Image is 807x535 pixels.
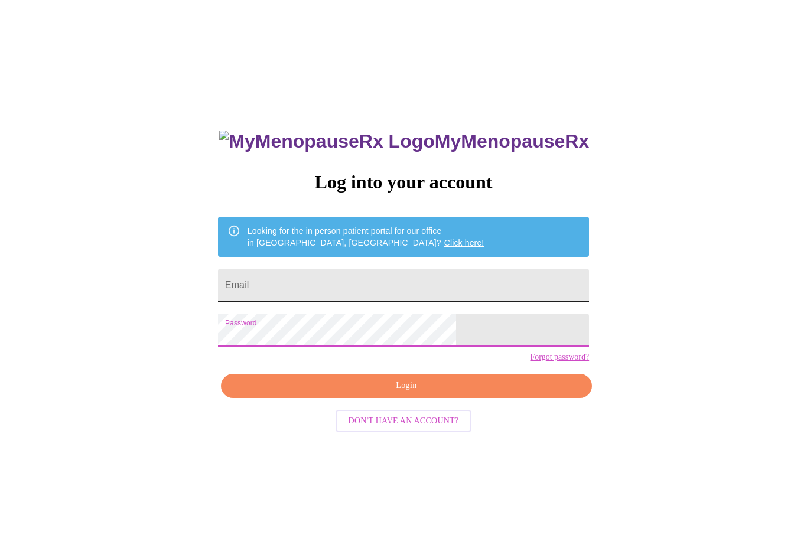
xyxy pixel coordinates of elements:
h3: MyMenopauseRx [219,131,589,152]
button: Don't have an account? [336,410,472,433]
img: MyMenopauseRx Logo [219,131,434,152]
span: Login [235,379,578,393]
a: Don't have an account? [333,415,475,425]
span: Don't have an account? [349,414,459,429]
a: Click here! [444,238,484,247]
a: Forgot password? [530,353,589,362]
button: Login [221,374,592,398]
h3: Log into your account [218,171,589,193]
div: Looking for the in person patient portal for our office in [GEOGRAPHIC_DATA], [GEOGRAPHIC_DATA]? [248,220,484,253]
